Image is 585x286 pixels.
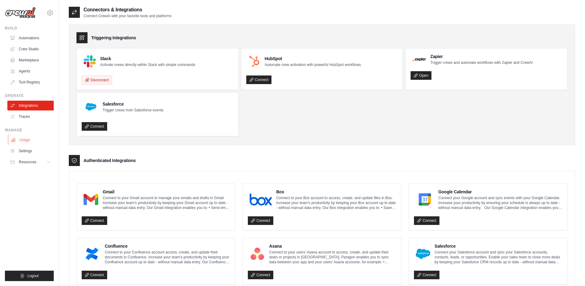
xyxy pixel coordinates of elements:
p: Activate crews directly within Slack with simple commands [100,62,195,67]
a: Marketplace [7,55,54,65]
a: Open [411,71,431,80]
a: Connect [248,216,273,225]
img: Salesforce Logo [416,248,430,260]
h4: Salesforce [435,243,562,249]
h3: Triggering Integrations [91,35,136,41]
img: Slack Logo [84,55,96,68]
a: Tool Registry [7,77,54,87]
img: Logo [5,7,36,19]
h4: HubSpot [265,56,361,62]
p: Connect to your Box account to access, create, and update files in Box. Increase your team’s prod... [276,195,396,210]
h4: Confluence [105,243,230,249]
img: HubSpot Logo [248,55,260,68]
a: Connect [414,216,439,225]
button: Resources [7,157,54,167]
p: Trigger crews from Salesforce events [103,108,163,113]
div: Build [5,26,54,31]
a: Traces [7,112,54,122]
h2: Connectors & Integrations [84,6,171,14]
a: Connect [82,122,107,131]
p: Connect your Google account and sync events with your Google Calendar. Increase your productivity... [438,195,562,210]
img: Salesforce Logo [84,99,98,114]
span: Logout [27,273,39,278]
a: Settings [7,146,54,156]
span: Resources [19,160,36,164]
p: Connect to your users’ Asana account to access, create, and update their tasks or projects in [GE... [269,250,396,265]
a: Automations [7,33,54,43]
p: Connect CrewAI with your favorite tools and platforms [84,14,171,18]
a: Connect [82,271,107,279]
h4: Salesforce [103,101,163,107]
img: Box Logo [250,193,272,206]
h4: Gmail [103,189,230,195]
img: Google Calendar Logo [416,193,434,206]
a: Connect [246,75,272,84]
img: Asana Logo [250,248,265,260]
h3: Authenticated Integrations [84,157,136,164]
img: Zapier Logo [412,57,426,61]
button: Disconnect [82,75,112,85]
h4: Asana [269,243,396,249]
a: Crew Studio [7,44,54,54]
img: Gmail Logo [84,193,98,206]
a: Connect [414,271,439,279]
h4: Box [276,189,396,195]
a: Integrations [7,101,54,110]
p: Trigger crews and automate workflows with Zapier and CrewAI [430,60,532,65]
p: Connect your Salesforce account and sync your Salesforce accounts, contacts, leads, or opportunit... [435,250,562,265]
button: Logout [5,271,54,281]
a: Usage [8,135,54,145]
a: Connect [82,216,107,225]
p: Connect to your Gmail account to manage your emails and drafts in Gmail. Increase your team’s pro... [103,195,230,210]
h4: Slack [100,56,195,62]
h4: Zapier [430,53,532,60]
div: Operate [5,93,54,98]
p: Connect to your Confluence account access, create, and update their documents in Confluence. Incr... [105,250,230,265]
a: Agents [7,66,54,76]
h4: Google Calendar [438,189,562,195]
div: Manage [5,128,54,133]
img: Confluence Logo [84,248,100,260]
a: Connect [248,271,273,279]
p: Automate crew activation with powerful HubSpot workflows [265,62,361,67]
